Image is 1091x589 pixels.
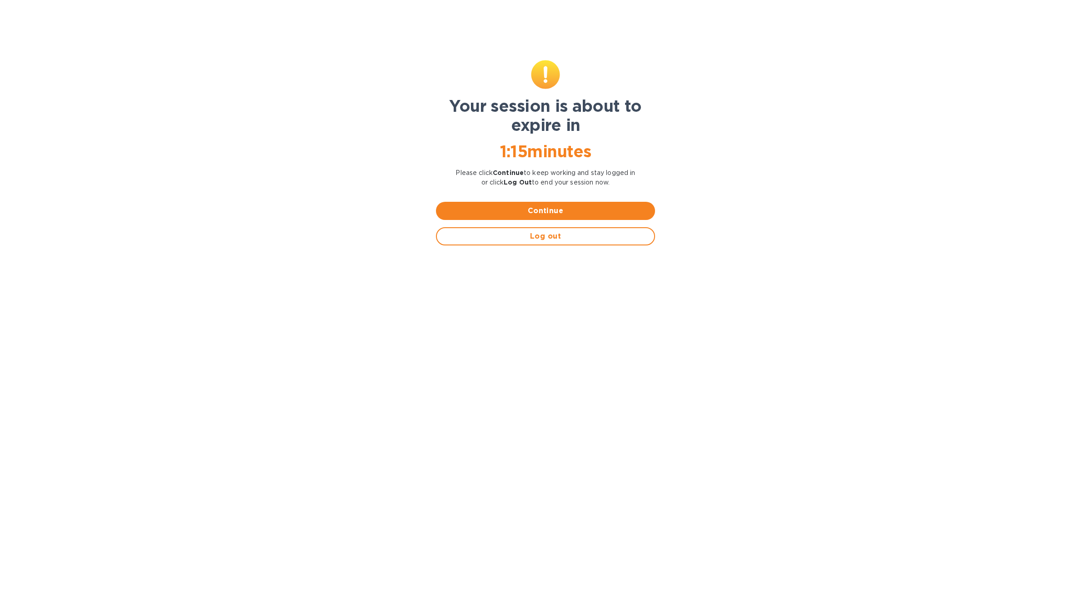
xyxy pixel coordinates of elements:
[443,205,648,216] span: Continue
[493,169,524,176] b: Continue
[436,202,655,220] button: Continue
[436,227,655,245] button: Log out
[436,142,655,161] h1: 1 : 15 minutes
[436,96,655,135] h1: Your session is about to expire in
[444,231,647,242] span: Log out
[436,168,655,187] p: Please click to keep working and stay logged in or click to end your session now.
[504,179,532,186] b: Log Out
